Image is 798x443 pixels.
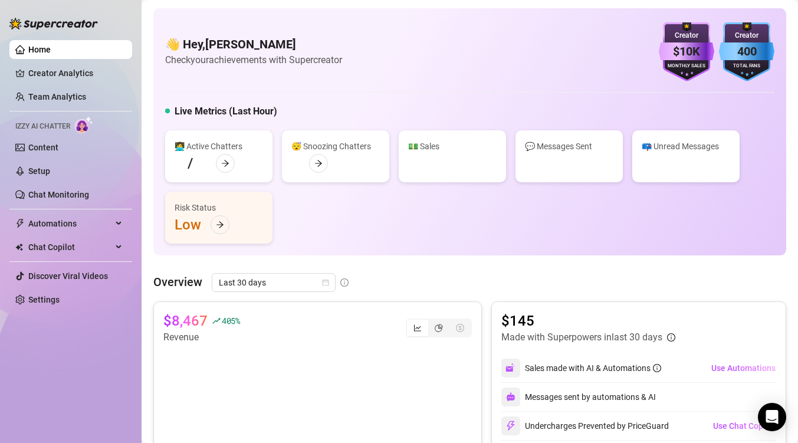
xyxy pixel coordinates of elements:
h5: Live Metrics (Last Hour) [175,104,277,119]
span: rise [212,317,221,325]
div: 😴 Snoozing Chatters [291,140,380,153]
img: svg%3e [505,363,516,373]
span: pie-chart [435,324,443,332]
div: 📪 Unread Messages [642,140,730,153]
a: Discover Viral Videos [28,271,108,281]
img: blue-badge-DgoSNQY1.svg [719,22,774,81]
div: Open Intercom Messenger [758,403,786,431]
span: info-circle [340,278,349,287]
span: info-circle [667,333,675,342]
div: 💬 Messages Sent [525,140,613,153]
a: Chat Monitoring [28,190,89,199]
span: line-chart [413,324,422,332]
a: Creator Analytics [28,64,123,83]
span: Use Automations [711,363,776,373]
span: arrow-right [314,159,323,168]
a: Settings [28,295,60,304]
div: Risk Status [175,201,263,214]
span: arrow-right [221,159,229,168]
img: purple-badge-B9DA21FR.svg [659,22,714,81]
article: Made with Superpowers in last 30 days [501,330,662,344]
div: 400 [719,42,774,61]
img: svg%3e [506,392,515,402]
span: arrow-right [216,221,224,229]
article: Revenue [163,330,240,344]
article: $145 [501,311,675,330]
span: Automations [28,214,112,233]
a: Home [28,45,51,54]
button: Use Automations [711,359,776,378]
div: Creator [659,30,714,41]
div: Messages sent by automations & AI [501,388,656,406]
img: svg%3e [505,421,516,431]
span: thunderbolt [15,219,25,228]
a: Content [28,143,58,152]
div: 👩‍💻 Active Chatters [175,140,263,153]
div: Sales made with AI & Automations [525,362,661,375]
div: Undercharges Prevented by PriceGuard [501,416,669,435]
span: dollar-circle [456,324,464,332]
div: 💵 Sales [408,140,497,153]
button: Use Chat Copilot [712,416,776,435]
div: segmented control [406,319,472,337]
article: Overview [153,273,202,291]
h4: 👋 Hey, [PERSON_NAME] [165,36,342,52]
div: Creator [719,30,774,41]
span: Chat Copilot [28,238,112,257]
div: $10K [659,42,714,61]
span: calendar [322,279,329,286]
span: Use Chat Copilot [713,421,776,431]
div: Total Fans [719,63,774,70]
img: Chat Copilot [15,243,23,251]
span: Last 30 days [219,274,329,291]
article: $8,467 [163,311,208,330]
article: Check your achievements with Supercreator [165,52,342,67]
span: Izzy AI Chatter [15,121,70,132]
div: Monthly Sales [659,63,714,70]
img: AI Chatter [75,116,93,133]
span: 405 % [222,315,240,326]
span: info-circle [653,364,661,372]
a: Setup [28,166,50,176]
a: Team Analytics [28,92,86,101]
img: logo-BBDzfeDw.svg [9,18,98,29]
